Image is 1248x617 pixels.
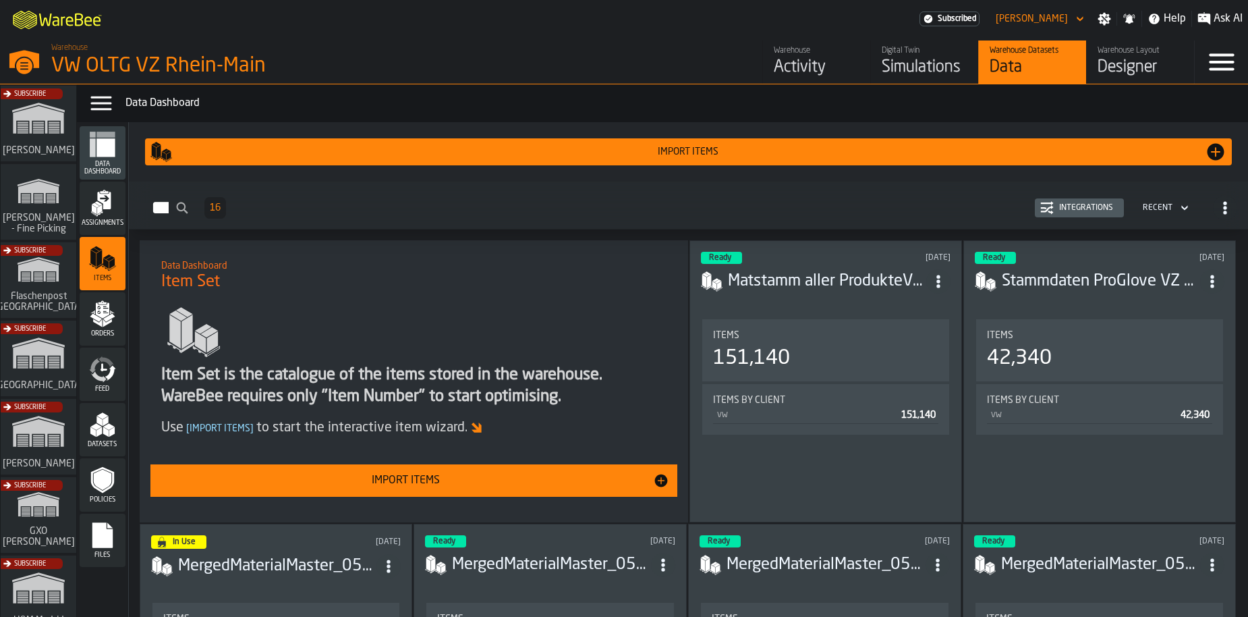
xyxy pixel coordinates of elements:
[1117,12,1141,26] label: button-toggle-Notifications
[975,317,1224,511] section: card-ItemSetDashboardCard
[701,317,951,511] section: card-ItemSetDashboardCard
[1143,203,1172,213] div: DropdownMenuValue-4
[990,57,1075,78] div: Data
[14,247,46,254] span: Subscribe
[975,252,1016,264] div: status-3 2
[870,41,978,84] a: link-to-/wh/i/44979e6c-6f66-405e-9874-c1e29f02a54a/simulations
[983,254,1005,262] span: Ready
[727,554,926,576] div: MergedMaterialMaster_050325.csv
[151,535,206,549] div: status-4 2
[80,385,125,393] span: Feed
[702,384,949,435] div: stat-Items by client
[702,319,949,381] div: stat-Items
[774,57,859,78] div: Activity
[987,406,1212,424] div: StatList-item-VW
[425,535,466,547] div: status-3 2
[178,556,377,577] h3: MergedMaterialMaster_050325 with 0
[80,126,125,180] li: menu Data Dashboard
[987,330,1212,341] div: Title
[572,537,675,546] div: Updated: 3/6/2025, 3:34:15 PM Created: 3/6/2025, 3:32:54 PM
[14,560,46,568] span: Subscribe
[848,253,951,263] div: Updated: 7/30/2025, 2:08:39 PM Created: 7/30/2025, 2:07:23 PM
[713,346,790,371] div: 151,140
[80,348,125,402] li: menu Feed
[80,458,125,512] li: menu Policies
[1121,537,1224,546] div: Updated: 3/6/2025, 2:52:10 PM Created: 3/6/2025, 2:50:20 PM
[990,411,1175,420] div: VW
[14,482,46,489] span: Subscribe
[51,54,416,78] div: VW OLTG VZ Rhein-Main
[80,441,125,448] span: Datasets
[882,46,967,55] div: Digital Twin
[161,365,667,408] div: Item Set is the catalogue of the items stored in the warehouse. WareBee requires only "Item Numbe...
[1181,410,1210,420] span: 42,340
[14,90,46,98] span: Subscribe
[145,138,1232,165] button: button-Import Items
[210,203,221,213] span: 16
[80,330,125,338] span: Orders
[433,537,455,545] span: Ready
[1122,253,1224,263] div: Updated: 7/28/2025, 4:03:21 PM Created: 7/28/2025, 3:59:19 PM
[80,275,125,282] span: Items
[987,395,1212,406] div: Title
[80,403,125,457] li: menu Datasets
[80,237,125,291] li: menu Items
[82,90,120,117] label: button-toggle-Data Menu
[996,14,1068,24] div: DropdownMenuValue-Sebastian Petruch Petruch
[987,330,1013,341] span: Items
[80,514,125,568] li: menu Files
[199,197,231,219] div: ButtonLoadMore-Load More-Prev-First-Last
[1,477,76,556] a: link-to-/wh/i/baca6aa3-d1fc-43c0-a604-2a1c9d5db74d/simulations
[150,464,678,497] button: button-Import Items
[1,399,76,477] a: link-to-/wh/i/1653e8cc-126b-480f-9c47-e01e76aa4a88/simulations
[708,537,730,545] span: Ready
[172,146,1205,157] div: Import Items
[774,46,859,55] div: Warehouse
[129,182,1248,230] h2: button-Items
[1192,11,1248,27] label: button-toggle-Ask AI
[709,254,731,262] span: Ready
[1098,57,1183,78] div: Designer
[80,552,125,559] span: Files
[1,86,76,164] a: link-to-/wh/i/72fe6713-8242-4c3c-8adf-5d67388ea6d5/simulations
[159,473,654,489] div: Import Items
[1035,198,1124,217] button: button-Integrations
[716,411,896,420] div: VW
[161,419,667,437] div: Use to start the interactive item wizard.
[305,537,401,547] div: Updated: 3/7/2025, 12:48:30 AM Created: 3/7/2025, 12:42:06 AM
[713,395,785,406] span: Items by client
[982,537,1004,545] span: Ready
[1054,203,1118,213] div: Integrations
[938,14,976,24] span: Subscribed
[183,424,256,433] span: Import Items
[161,258,667,271] h2: Sub Title
[1,321,76,399] a: link-to-/wh/i/b5402f52-ce28-4f27-b3d4-5c6d76174849/simulations
[1195,41,1248,84] label: button-toggle-Menu
[974,535,1015,547] div: status-3 2
[1002,271,1200,292] div: Stammdaten ProGlove VZ RM.csv
[990,46,1075,55] div: Warehouse Datasets
[173,538,196,546] span: In Use
[140,240,689,522] div: ItemListCard-
[250,424,254,433] span: ]
[1,242,76,321] a: link-to-/wh/i/a0d9589e-ccad-4b62-b3a5-e9442830ef7e/simulations
[689,240,962,522] div: ItemListCard-DashboardItemContainer
[1137,200,1191,216] div: DropdownMenuValue-4
[963,240,1236,522] div: ItemListCard-DashboardItemContainer
[452,554,651,576] h3: MergedMaterialMaster_050325.csv
[990,11,1087,27] div: DropdownMenuValue-Sebastian Petruch Petruch
[1092,12,1116,26] label: button-toggle-Settings
[14,404,46,411] span: Subscribe
[1001,554,1200,576] h3: MergedMaterialMaster_050325.csv
[125,95,1243,111] div: Data Dashboard
[51,43,88,53] span: Warehouse
[1086,41,1194,84] a: link-to-/wh/i/44979e6c-6f66-405e-9874-c1e29f02a54a/designer
[713,330,938,341] div: Title
[978,41,1086,84] a: link-to-/wh/i/44979e6c-6f66-405e-9874-c1e29f02a54a/data
[901,410,936,420] span: 151,140
[700,535,741,547] div: status-3 2
[882,57,967,78] div: Simulations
